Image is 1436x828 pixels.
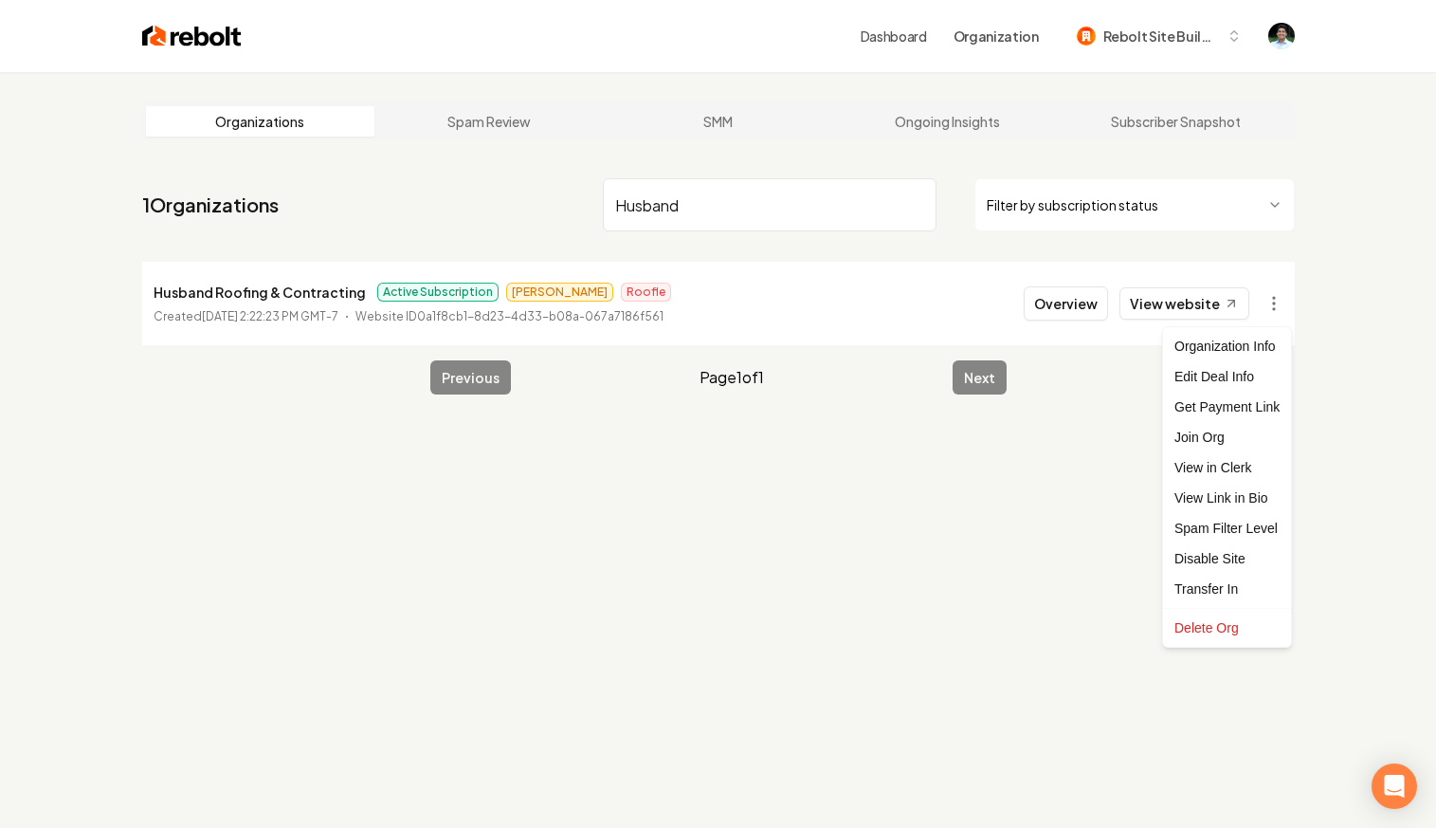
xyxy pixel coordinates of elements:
div: Join Org [1167,422,1287,452]
div: Delete Org [1167,613,1287,643]
div: Organization Info [1167,331,1287,361]
div: Disable Site [1167,543,1287,574]
a: View Link in Bio [1167,483,1287,513]
div: Edit Deal Info [1167,361,1287,392]
div: Spam Filter Level [1167,513,1287,543]
div: Get Payment Link [1167,392,1287,422]
a: View in Clerk [1167,452,1287,483]
div: Transfer In [1167,574,1287,604]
